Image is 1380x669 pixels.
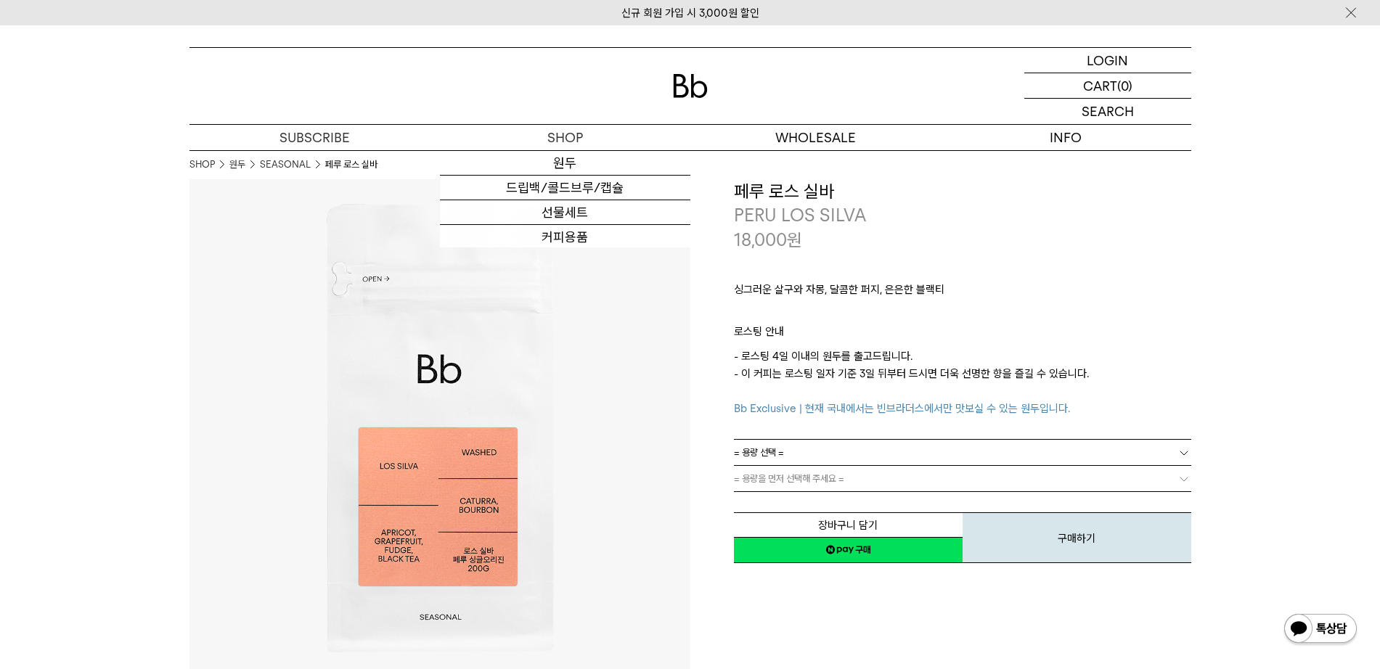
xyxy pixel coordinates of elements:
[734,305,1191,323] p: ㅤ
[189,125,440,150] a: SUBSCRIBE
[941,125,1191,150] p: INFO
[734,466,844,491] span: = 용량을 먼저 선택해 주세요 =
[673,74,708,98] img: 로고
[734,348,1191,417] p: - 로스팅 4일 이내의 원두를 출고드립니다. - 이 커피는 로스팅 일자 기준 3일 뒤부터 드시면 더욱 선명한 향을 즐길 수 있습니다.
[189,157,215,172] a: SHOP
[734,512,963,538] button: 장바구니 담기
[1283,612,1358,647] img: 카카오톡 채널 1:1 채팅 버튼
[963,512,1191,563] button: 구매하기
[1117,73,1132,98] p: (0)
[1087,48,1128,73] p: LOGIN
[440,151,690,176] a: 원두
[734,203,1191,228] p: PERU LOS SILVA
[325,157,377,172] li: 페루 로스 실바
[440,225,690,250] a: 커피용품
[690,125,941,150] p: WHOLESALE
[1082,99,1134,124] p: SEARCH
[734,402,1070,415] span: Bb Exclusive | 현재 국내에서는 빈브라더스에서만 맛보실 수 있는 원두입니다.
[734,281,1191,305] p: 싱그러운 살구와 자몽, 달콤한 퍼지, 은은한 블랙티
[734,440,784,465] span: = 용량 선택 =
[260,157,311,172] a: SEASONAL
[734,179,1191,204] h3: 페루 로스 실바
[734,323,1191,348] p: 로스팅 안내
[1083,73,1117,98] p: CART
[734,537,963,563] a: 새창
[1024,73,1191,99] a: CART (0)
[1024,48,1191,73] a: LOGIN
[440,200,690,225] a: 선물세트
[440,176,690,200] a: 드립백/콜드브루/캡슐
[787,229,802,250] span: 원
[621,7,759,20] a: 신규 회원 가입 시 3,000원 할인
[229,157,245,172] a: 원두
[734,228,802,253] p: 18,000
[440,125,690,150] a: SHOP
